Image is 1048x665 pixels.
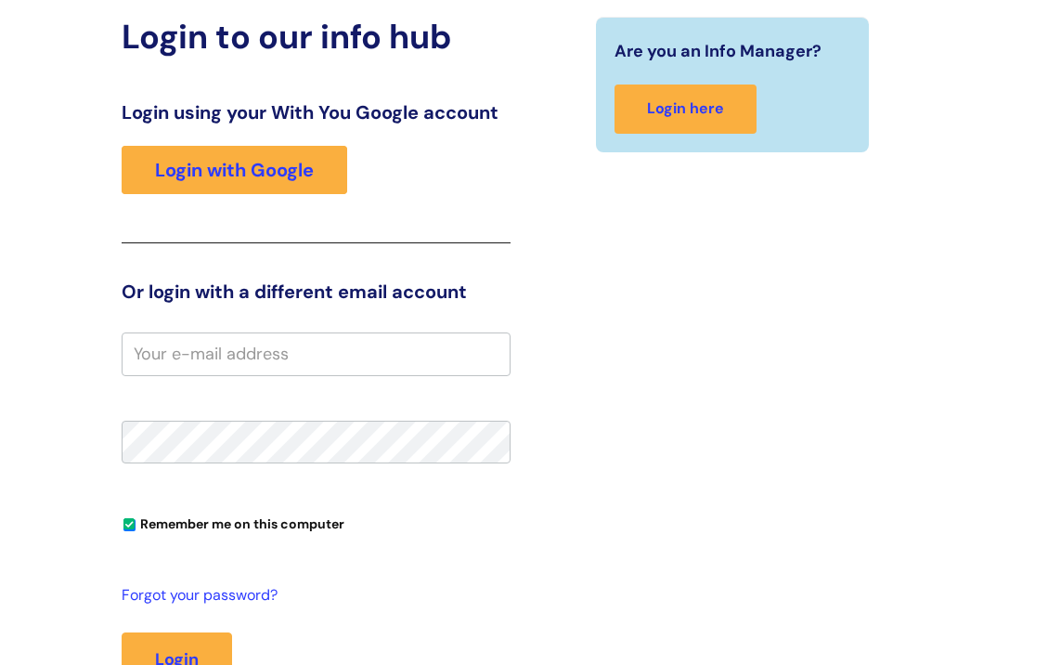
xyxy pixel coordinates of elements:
[122,101,511,124] h3: Login using your With You Google account
[615,85,757,134] a: Login here
[615,36,822,66] span: Are you an Info Manager?
[122,280,511,303] h3: Or login with a different email account
[122,17,511,57] h2: Login to our info hub
[122,582,501,609] a: Forgot your password?
[122,508,511,538] div: You can uncheck this option if you're logging in from a shared device
[122,146,347,194] a: Login with Google
[122,332,511,375] input: Your e-mail address
[122,512,344,532] label: Remember me on this computer
[123,519,136,531] input: Remember me on this computer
